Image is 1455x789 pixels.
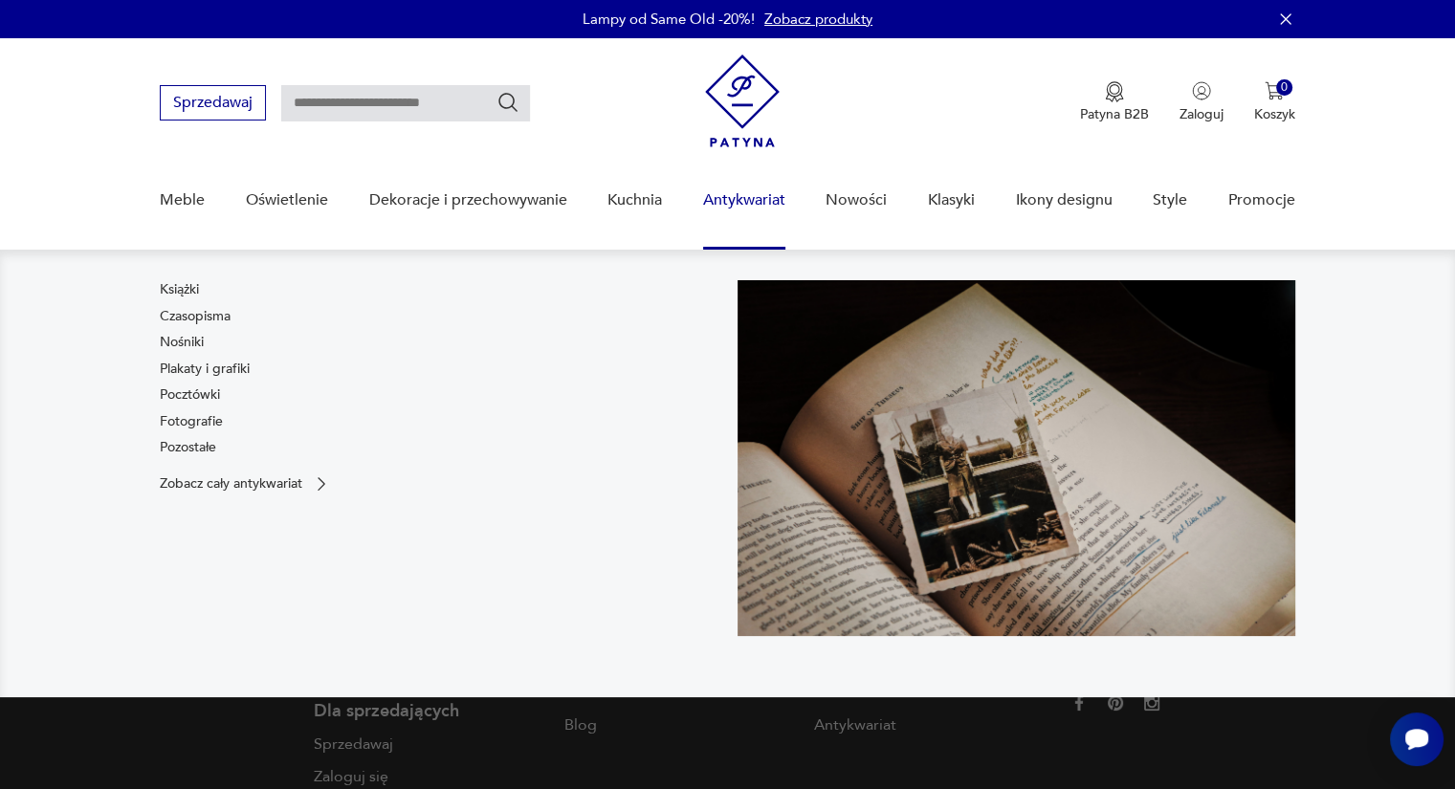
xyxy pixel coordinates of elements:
[160,164,205,237] a: Meble
[160,385,220,405] a: Pocztówki
[1276,79,1292,96] div: 0
[705,55,780,147] img: Patyna - sklep z meblami i dekoracjami vintage
[1153,164,1187,237] a: Style
[1390,712,1444,766] iframe: Smartsupp widget button
[1105,81,1124,102] img: Ikona medalu
[826,164,887,237] a: Nowości
[1192,81,1211,100] img: Ikonka użytkownika
[1179,105,1224,123] p: Zaloguj
[160,474,331,493] a: Zobacz cały antykwariat
[160,85,266,121] button: Sprzedawaj
[764,10,872,29] a: Zobacz produkty
[496,91,519,114] button: Szukaj
[160,438,216,457] a: Pozostałe
[1080,81,1149,123] a: Ikona medaluPatyna B2B
[1265,81,1284,100] img: Ikona koszyka
[928,164,975,237] a: Klasyki
[1080,105,1149,123] p: Patyna B2B
[160,360,250,379] a: Plakaty i grafiki
[703,164,785,237] a: Antykwariat
[368,164,566,237] a: Dekoracje i przechowywanie
[160,307,231,326] a: Czasopisma
[160,477,302,490] p: Zobacz cały antykwariat
[1254,105,1295,123] p: Koszyk
[160,98,266,111] a: Sprzedawaj
[246,164,328,237] a: Oświetlenie
[738,280,1295,636] img: c8a9187830f37f141118a59c8d49ce82.jpg
[160,333,204,352] a: Nośniki
[583,10,755,29] p: Lampy od Same Old -20%!
[1228,164,1295,237] a: Promocje
[1179,81,1224,123] button: Zaloguj
[1015,164,1112,237] a: Ikony designu
[160,412,223,431] a: Fotografie
[1254,81,1295,123] button: 0Koszyk
[1080,81,1149,123] button: Patyna B2B
[160,280,199,299] a: Książki
[607,164,662,237] a: Kuchnia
